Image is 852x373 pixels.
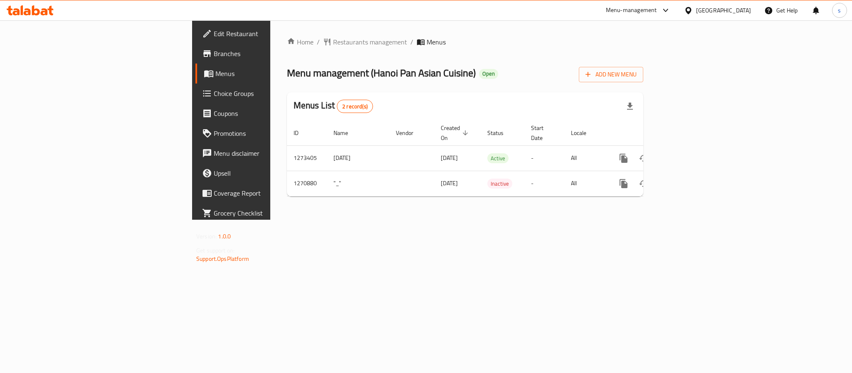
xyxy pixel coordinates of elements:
button: more [614,148,634,168]
span: Branches [214,49,328,59]
th: Actions [607,120,700,146]
span: Version: [196,231,217,242]
td: All [564,145,607,171]
td: - [524,145,564,171]
a: Coverage Report [195,183,334,203]
div: Total records count [337,100,373,113]
a: Choice Groups [195,83,334,103]
button: Change Status [634,148,654,168]
div: Menu-management [606,5,657,15]
span: Coverage Report [214,188,328,198]
span: Add New Menu [585,69,637,80]
span: Active [487,154,509,163]
span: ID [294,128,309,138]
span: Coupons [214,108,328,118]
a: Grocery Checklist [195,203,334,223]
td: [DATE] [327,145,389,171]
a: Branches [195,44,334,64]
span: Menu disclaimer [214,148,328,158]
div: [GEOGRAPHIC_DATA] [696,6,751,15]
span: Locale [571,128,597,138]
a: Menus [195,64,334,83]
span: 1.0.0 [218,231,231,242]
span: Created On [441,123,471,143]
span: s [838,6,841,15]
span: Get support on: [196,245,235,256]
nav: breadcrumb [287,37,643,47]
button: Add New Menu [579,67,643,82]
table: enhanced table [287,120,700,196]
a: Support.OpsPlatform [196,253,249,264]
a: Menu disclaimer [195,143,334,163]
span: Menus [215,69,328,79]
span: Upsell [214,168,328,178]
div: Active [487,153,509,163]
span: Menus [427,37,446,47]
span: Menu management ( ⁠Hanoi Pan Asian Cuisine ) [287,64,476,82]
td: All [564,171,607,196]
span: Promotions [214,128,328,138]
button: Change Status [634,174,654,194]
span: Edit Restaurant [214,29,328,39]
div: Open [479,69,498,79]
span: [DATE] [441,178,458,189]
td: "_" [327,171,389,196]
span: 2 record(s) [337,103,373,110]
span: Inactive [487,179,512,189]
a: Coupons [195,103,334,123]
span: Start Date [531,123,554,143]
span: Grocery Checklist [214,208,328,218]
li: / [410,37,413,47]
td: - [524,171,564,196]
span: [DATE] [441,152,458,163]
span: Restaurants management [333,37,407,47]
div: Export file [620,96,640,116]
span: Choice Groups [214,88,328,98]
h2: Menus List [294,99,373,113]
a: Restaurants management [323,37,407,47]
span: Open [479,70,498,77]
a: Promotions [195,123,334,143]
span: Status [487,128,514,138]
a: Edit Restaurant [195,24,334,44]
span: Vendor [396,128,424,138]
span: Name [333,128,359,138]
button: more [614,174,634,194]
a: Upsell [195,163,334,183]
